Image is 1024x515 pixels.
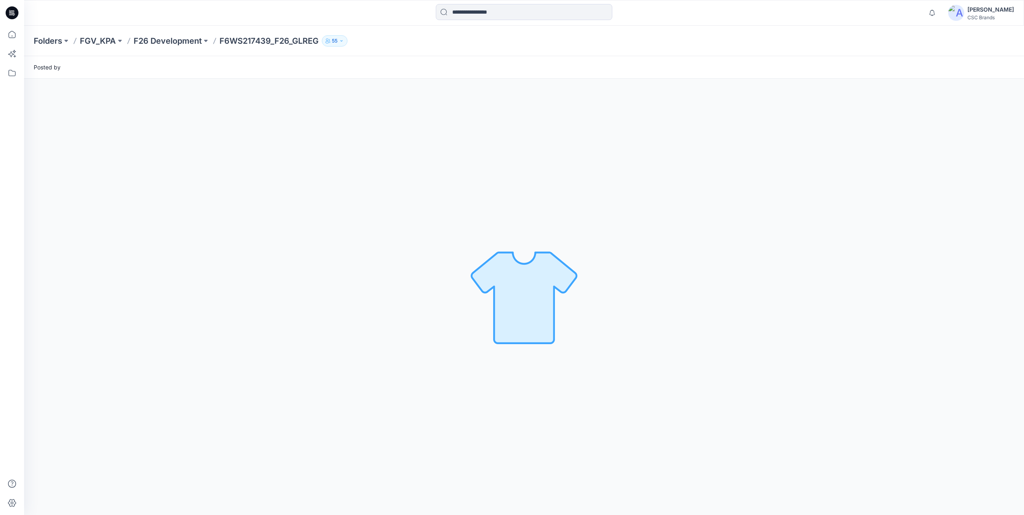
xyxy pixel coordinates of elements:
[967,14,1014,20] div: CSC Brands
[322,35,347,47] button: 55
[468,241,580,353] img: No Outline
[134,35,202,47] a: F26 Development
[34,35,62,47] a: Folders
[34,63,61,71] span: Posted by
[219,35,319,47] p: F6WS217439_F26_GLREG
[967,5,1014,14] div: [PERSON_NAME]
[80,35,116,47] a: FGV_KPA
[332,36,337,45] p: 55
[948,5,964,21] img: avatar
